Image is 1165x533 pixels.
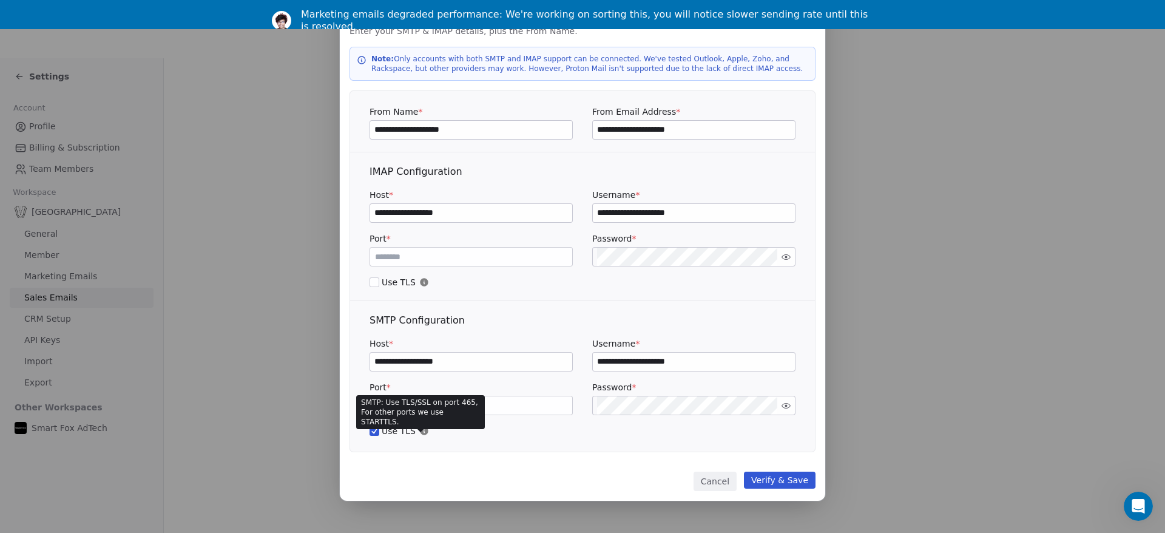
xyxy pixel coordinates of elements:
label: Port [370,233,573,245]
label: Host [370,189,573,201]
label: Username [592,189,795,201]
button: Use TLS [370,276,379,288]
div: Marketing emails degraded performance: We're working on sorting this, you will notice slower send... [301,8,874,33]
button: Use TLS [370,425,379,437]
label: Username [592,338,795,350]
p: Only accounts with both SMTP and IMAP support can be connected. We've tested Outlook, Apple, Zoho... [371,54,808,73]
img: Profile image for Ram [272,11,291,30]
span: Enter your SMTP & IMAP details, plus the From Name. [349,25,815,37]
button: Verify & Save [744,472,815,489]
div: IMAP Configuration [370,165,795,179]
iframe: Intercom live chat [1124,492,1153,521]
strong: Note: [371,55,394,63]
label: From Name [370,106,573,118]
p: SMTP: Use TLS/SSL on port 465, For other ports we use STARTTLS. [361,398,480,427]
label: From Email Address [592,106,795,118]
label: Port [370,381,573,393]
span: Use TLS [370,425,795,437]
label: Password [592,233,795,245]
label: Host [370,338,573,350]
span: Use TLS [370,276,795,288]
button: Cancel [694,472,737,491]
div: SMTP Configuration [370,313,795,328]
label: Password [592,381,795,393]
